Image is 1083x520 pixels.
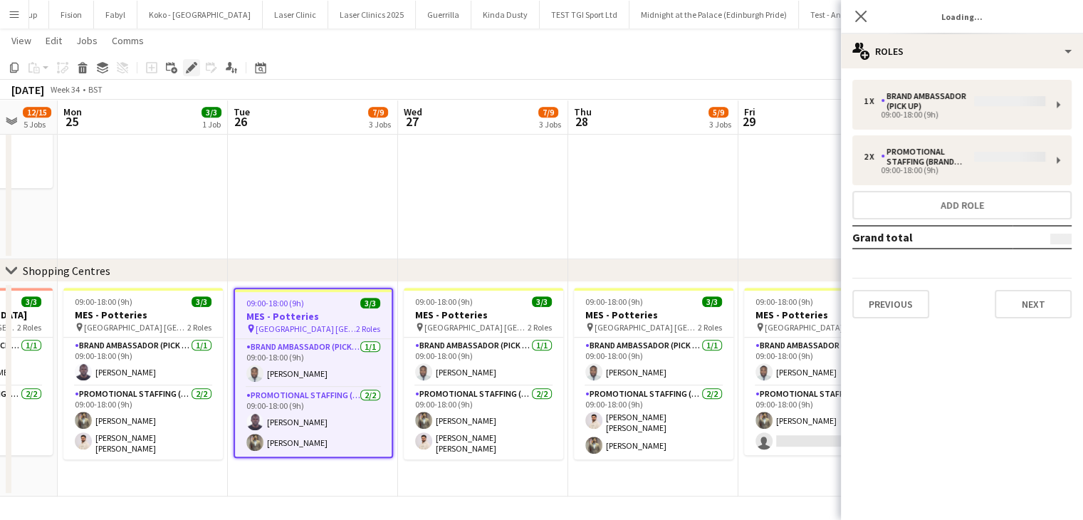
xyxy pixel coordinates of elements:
span: 09:00-18:00 (9h) [75,296,132,307]
app-card-role: Promotional Staffing (Brand Ambassadors)2/209:00-18:00 (9h)[PERSON_NAME][PERSON_NAME] [PERSON_NAME] [63,386,223,459]
a: Jobs [70,31,103,50]
app-card-role: Brand Ambassador (Pick up)1/109:00-18:00 (9h)[PERSON_NAME] [574,338,733,386]
div: Roles [841,34,1083,68]
span: [GEOGRAPHIC_DATA] [GEOGRAPHIC_DATA] [424,322,528,333]
app-job-card: 09:00-18:00 (9h)3/3MES - Potteries [GEOGRAPHIC_DATA] [GEOGRAPHIC_DATA]2 RolesBrand Ambassador (Pi... [63,288,223,459]
span: 3/3 [192,296,211,307]
span: 2 Roles [698,322,722,333]
span: 2 Roles [528,322,552,333]
app-job-card: 09:00-18:00 (9h)3/3MES - Potteries [GEOGRAPHIC_DATA] [GEOGRAPHIC_DATA]2 RolesBrand Ambassador (Pi... [404,288,563,459]
app-card-role: Promotional Staffing (Brand Ambassadors)2A1/209:00-18:00 (9h)[PERSON_NAME] [744,386,904,455]
button: Koko - [GEOGRAPHIC_DATA] [137,1,263,28]
span: Fri [744,105,755,118]
span: 7/9 [538,107,558,118]
span: 09:00-18:00 (9h) [585,296,643,307]
span: Tue [234,105,250,118]
span: 7/9 [368,107,388,118]
a: Comms [106,31,150,50]
app-job-card: 09:00-18:00 (9h)3/3MES - Potteries [GEOGRAPHIC_DATA] [GEOGRAPHIC_DATA]2 RolesBrand Ambassador (Pi... [234,288,393,458]
div: 1 Job [202,119,221,130]
app-card-role: Brand Ambassador (Pick up)1/109:00-18:00 (9h)[PERSON_NAME] [404,338,563,386]
span: [GEOGRAPHIC_DATA] [GEOGRAPHIC_DATA] [84,322,187,333]
span: 09:00-18:00 (9h) [755,296,813,307]
app-card-role: Brand Ambassador (Pick up)1/109:00-18:00 (9h)[PERSON_NAME] [63,338,223,386]
a: Edit [40,31,68,50]
button: Guerrilla [416,1,471,28]
span: Mon [63,105,82,118]
app-card-role: Brand Ambassador (Pick up)1/109:00-18:00 (9h)[PERSON_NAME] [235,339,392,388]
span: 27 [402,113,422,130]
button: Fision [49,1,94,28]
div: 5 Jobs [23,119,51,130]
button: Previous [852,290,929,318]
span: 5/9 [708,107,728,118]
span: 28 [572,113,592,130]
app-card-role: Promotional Staffing (Brand Ambassadors)2/209:00-18:00 (9h)[PERSON_NAME][PERSON_NAME] [PERSON_NAME] [404,386,563,459]
app-job-card: 09:00-18:00 (9h)3/3MES - Potteries [GEOGRAPHIC_DATA] [GEOGRAPHIC_DATA]2 RolesBrand Ambassador (Pi... [574,288,733,459]
button: Midnight at the Palace (Edinburgh Pride) [629,1,799,28]
span: 3/3 [532,296,552,307]
span: 3/3 [21,296,41,307]
h3: MES - Potteries [574,308,733,321]
div: 3 Jobs [369,119,391,130]
span: 2 Roles [17,322,41,333]
span: 29 [742,113,755,130]
h3: MES - Potteries [744,308,904,321]
span: 2 Roles [356,323,380,334]
button: Laser Clinics 2025 [328,1,416,28]
span: 3/3 [360,298,380,308]
div: 3 Jobs [539,119,561,130]
span: 3/3 [702,296,722,307]
button: TEST TGI Sport Ltd [540,1,629,28]
div: [DATE] [11,83,44,97]
span: 3/3 [202,107,221,118]
div: 3 Jobs [709,119,731,130]
span: 25 [61,113,82,130]
h3: MES - Potteries [404,308,563,321]
a: View [6,31,37,50]
span: [GEOGRAPHIC_DATA] [GEOGRAPHIC_DATA] [765,322,868,333]
span: 09:00-18:00 (9h) [246,298,304,308]
app-card-role: Promotional Staffing (Brand Ambassadors)2/209:00-18:00 (9h)[PERSON_NAME][PERSON_NAME] [235,388,392,457]
button: Kinda Dusty [471,1,540,28]
span: 26 [231,113,250,130]
button: Fabyl [94,1,137,28]
div: Shopping Centres [23,264,110,278]
span: Week 34 [47,84,83,95]
app-job-card: 09:00-18:00 (9h)2/3MES - Potteries [GEOGRAPHIC_DATA] [GEOGRAPHIC_DATA]2 RolesBrand Ambassador (Pi... [744,288,904,455]
span: Jobs [76,34,98,47]
span: 09:00-18:00 (9h) [415,296,473,307]
span: Wed [404,105,422,118]
h3: MES - Potteries [235,310,392,323]
span: Comms [112,34,144,47]
button: Add role [852,191,1072,219]
span: [GEOGRAPHIC_DATA] [GEOGRAPHIC_DATA] [595,322,698,333]
h3: Loading... [841,7,1083,26]
td: Grand total [852,226,1013,249]
button: Laser Clinic [263,1,328,28]
button: Next [995,290,1072,318]
span: 12/15 [23,107,51,118]
span: Thu [574,105,592,118]
span: Edit [46,34,62,47]
app-card-role: Promotional Staffing (Brand Ambassadors)2/209:00-18:00 (9h)[PERSON_NAME] [PERSON_NAME][PERSON_NAME] [574,386,733,459]
h3: MES - Potteries [63,308,223,321]
span: 2 Roles [187,322,211,333]
div: BST [88,84,103,95]
span: View [11,34,31,47]
span: [GEOGRAPHIC_DATA] [GEOGRAPHIC_DATA] [256,323,356,334]
app-card-role: Brand Ambassador (Pick up)1/109:00-18:00 (9h)[PERSON_NAME] [744,338,904,386]
button: Test - Anatomy [799,1,877,28]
